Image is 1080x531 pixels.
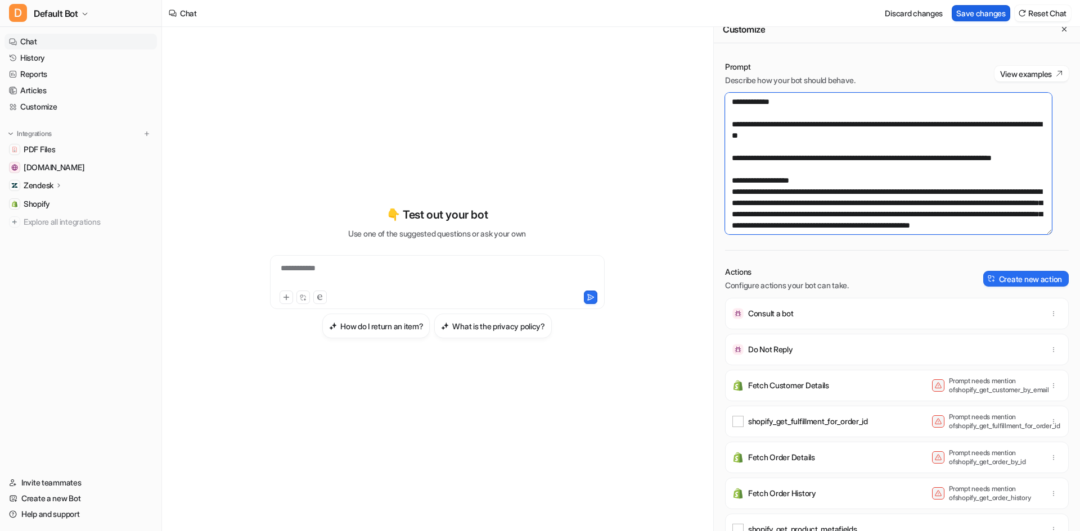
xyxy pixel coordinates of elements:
[24,198,50,210] span: Shopify
[725,61,856,72] p: Prompt
[4,99,157,115] a: Customize
[452,320,544,332] h3: What is the privacy policy?
[143,130,151,138] img: menu_add.svg
[24,162,84,173] span: [DOMAIN_NAME]
[4,160,157,175] a: wovenwood.co.uk[DOMAIN_NAME]
[725,280,849,291] p: Configure actions your bot can take.
[24,144,55,155] span: PDF Files
[949,412,1039,430] p: Prompt needs mention of shopify_get_fulfillment_for_order_id
[9,216,20,228] img: explore all integrations
[748,416,868,427] p: shopify_get_fulfillment_for_order_id
[441,322,449,330] img: What is the privacy policy?
[4,83,157,98] a: Articles
[732,344,744,355] img: Do Not Reply icon
[11,146,18,153] img: PDF Files
[723,24,765,35] h2: Customize
[17,129,52,138] p: Integrations
[994,66,1069,81] button: View examples
[180,7,197,19] div: Chat
[24,213,152,231] span: Explore all integrations
[386,206,488,223] p: 👇 Test out your bot
[4,142,157,157] a: PDF FilesPDF Files
[748,380,829,391] p: Fetch Customer Details
[1018,9,1026,17] img: reset
[322,314,430,338] button: How do I return an item?How do I return an item?
[748,488,816,499] p: Fetch Order History
[4,66,157,82] a: Reports
[725,266,849,278] p: Actions
[9,4,27,22] span: D
[4,214,157,230] a: Explore all integrations
[434,314,551,338] button: What is the privacy policy?What is the privacy policy?
[340,320,423,332] h3: How do I return an item?
[949,448,1039,466] p: Prompt needs mention of shopify_get_order_by_id
[949,376,1039,394] p: Prompt needs mention of shopify_get_customer_by_email
[329,322,337,330] img: How do I return an item?
[4,196,157,212] a: ShopifyShopify
[732,308,744,319] img: Consult a bot icon
[748,452,815,463] p: Fetch Order Details
[880,5,947,21] button: Discard changes
[34,6,78,21] span: Default Bot
[748,308,793,319] p: Consult a bot
[4,475,157,491] a: Invite teammates
[732,416,744,427] img: shopify_get_fulfillment_for_order_id icon
[11,201,18,207] img: Shopify
[4,491,157,506] a: Create a new Bot
[348,228,526,239] p: Use one of the suggested questions or ask your own
[732,488,744,499] img: Fetch Order History icon
[1015,5,1071,21] button: Reset Chat
[4,34,157,49] a: Chat
[4,506,157,522] a: Help and support
[4,128,55,139] button: Integrations
[725,75,856,86] p: Describe how your bot should behave.
[7,130,15,138] img: expand menu
[983,271,1069,287] button: Create new action
[11,182,18,189] img: Zendesk
[748,344,793,355] p: Do Not Reply
[4,50,157,66] a: History
[11,164,18,171] img: wovenwood.co.uk
[24,180,53,191] p: Zendesk
[952,5,1010,21] button: Save changes
[949,484,1039,502] p: Prompt needs mention of shopify_get_order_history
[732,380,744,391] img: Fetch Customer Details icon
[1057,22,1071,36] button: Close flyout
[988,275,996,283] img: create-action-icon.svg
[732,452,744,463] img: Fetch Order Details icon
